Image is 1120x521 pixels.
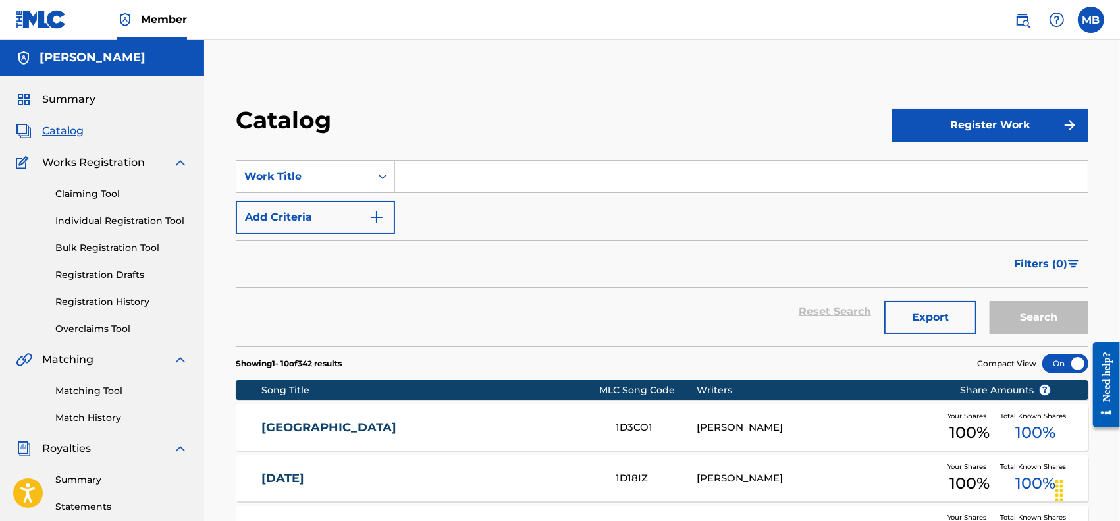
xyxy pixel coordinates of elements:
span: Total Known Shares [1000,462,1071,472]
button: Add Criteria [236,201,395,234]
img: f7272a7cc735f4ea7f67.svg [1062,117,1078,133]
div: Help [1044,7,1070,33]
button: Export [884,301,976,334]
span: Total Known Shares [1000,411,1071,421]
div: Przeciągnij [1049,471,1070,510]
a: Bulk Registration Tool [55,241,188,255]
img: Matching [16,352,32,368]
a: SummarySummary [16,92,95,107]
a: [DATE] [261,471,598,486]
iframe: Resource Center [1083,331,1120,437]
span: ? [1040,385,1050,395]
img: search [1015,12,1030,28]
span: Royalties [42,441,91,456]
img: Works Registration [16,155,33,171]
span: Compact View [977,358,1036,370]
div: Widżet czatu [1054,458,1120,521]
span: 100 % [1016,421,1056,445]
iframe: Chat Widget [1054,458,1120,521]
a: Public Search [1009,7,1036,33]
div: Writers [697,383,940,397]
span: Your Shares [948,462,992,472]
button: Filters (0) [1006,248,1088,281]
img: filter [1068,260,1079,268]
img: help [1049,12,1065,28]
img: expand [173,441,188,456]
img: expand [173,352,188,368]
div: MLC Song Code [599,383,697,397]
span: Matching [42,352,93,368]
span: Share Amounts [960,383,1051,397]
a: Matching Tool [55,384,188,398]
div: [PERSON_NAME] [697,471,940,486]
img: 9d2ae6d4665cec9f34b9.svg [369,209,385,225]
a: Match History [55,411,188,425]
span: Catalog [42,123,84,139]
h2: Catalog [236,105,338,135]
img: Summary [16,92,32,107]
a: Individual Registration Tool [55,214,188,228]
a: Registration History [55,295,188,309]
h5: MARCIN BRZOZOWSKI [40,50,146,65]
span: Works Registration [42,155,145,171]
div: 1D3CO1 [616,420,697,435]
form: Search Form [236,160,1088,346]
span: Member [141,12,187,27]
a: CatalogCatalog [16,123,84,139]
button: Register Work [892,109,1088,142]
a: Registration Drafts [55,268,188,282]
a: Statements [55,500,188,514]
div: Song Title [261,383,600,397]
img: Accounts [16,50,32,66]
img: Catalog [16,123,32,139]
div: 1D18IZ [616,471,697,486]
div: User Menu [1078,7,1104,33]
img: Royalties [16,441,32,456]
a: Overclaims Tool [55,322,188,336]
img: expand [173,155,188,171]
span: Summary [42,92,95,107]
span: Filters ( 0 ) [1014,256,1067,272]
span: 100 % [1016,472,1056,495]
div: [PERSON_NAME] [697,420,940,435]
span: Your Shares [948,411,992,421]
p: Showing 1 - 10 of 342 results [236,358,342,370]
a: [GEOGRAPHIC_DATA] [261,420,598,435]
span: 100 % [950,421,990,445]
span: 100 % [950,472,990,495]
img: Top Rightsholder [117,12,133,28]
a: Claiming Tool [55,187,188,201]
div: Work Title [244,169,363,184]
a: Summary [55,473,188,487]
img: MLC Logo [16,10,67,29]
